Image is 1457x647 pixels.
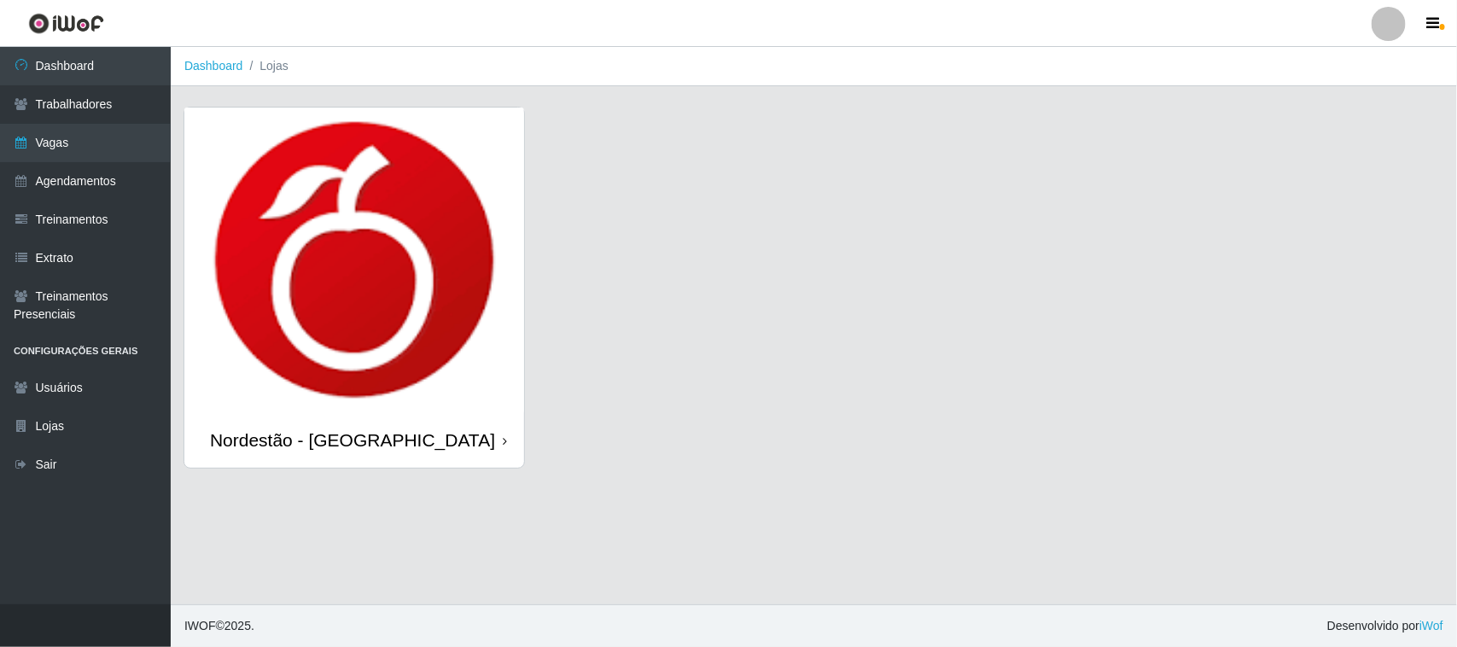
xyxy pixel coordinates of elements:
[1419,619,1443,632] a: iWof
[184,108,524,412] img: cardImg
[210,429,495,451] div: Nordestão - [GEOGRAPHIC_DATA]
[184,59,243,73] a: Dashboard
[184,108,524,468] a: Nordestão - [GEOGRAPHIC_DATA]
[1327,617,1443,635] span: Desenvolvido por
[28,13,104,34] img: CoreUI Logo
[171,47,1457,86] nav: breadcrumb
[184,617,254,635] span: © 2025 .
[243,57,288,75] li: Lojas
[184,619,216,632] span: IWOF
